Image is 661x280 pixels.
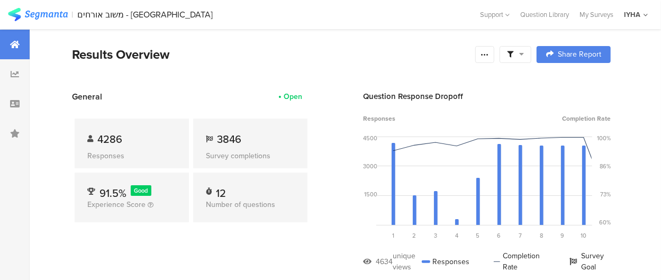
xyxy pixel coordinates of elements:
div: Survey Goal [569,250,611,273]
div: 12 [216,185,226,196]
div: 86% [600,162,611,170]
span: Responses [363,114,395,123]
span: Share Report [558,51,601,58]
div: Question Response Dropoff [363,91,611,102]
span: 5 [476,231,480,240]
span: Good [134,186,148,195]
span: 8 [540,231,543,240]
span: 91.5% [99,185,126,201]
div: Open [284,91,302,102]
span: Completion Rate [562,114,611,123]
div: 1500 [364,190,377,198]
span: Experience Score [87,199,146,210]
div: 4634 [376,256,393,267]
div: unique views [393,250,422,273]
div: משוב אורחים - [GEOGRAPHIC_DATA] [78,10,213,20]
span: 1 [392,231,394,240]
span: 9 [561,231,565,240]
div: Survey completions [206,150,295,161]
div: 3000 [363,162,377,170]
div: 60% [599,218,611,227]
div: Support [480,6,510,23]
a: Question Library [515,10,574,20]
div: Results Overview [72,45,470,64]
div: 100% [597,134,611,142]
div: 4500 [363,134,377,142]
div: | [72,8,74,21]
img: segmanta logo [8,8,68,21]
span: 3 [434,231,437,240]
span: 6 [497,231,501,240]
div: Completion Rate [494,250,546,273]
div: Responses [87,150,176,161]
span: Number of questions [206,199,275,210]
span: 4286 [97,131,122,147]
span: General [72,91,102,103]
div: 73% [600,190,611,198]
span: 2 [413,231,416,240]
span: 10 [581,231,587,240]
span: 3846 [217,131,241,147]
span: 4 [455,231,458,240]
a: My Surveys [574,10,619,20]
div: IYHA [624,10,640,20]
span: 7 [519,231,522,240]
div: Responses [422,250,470,273]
